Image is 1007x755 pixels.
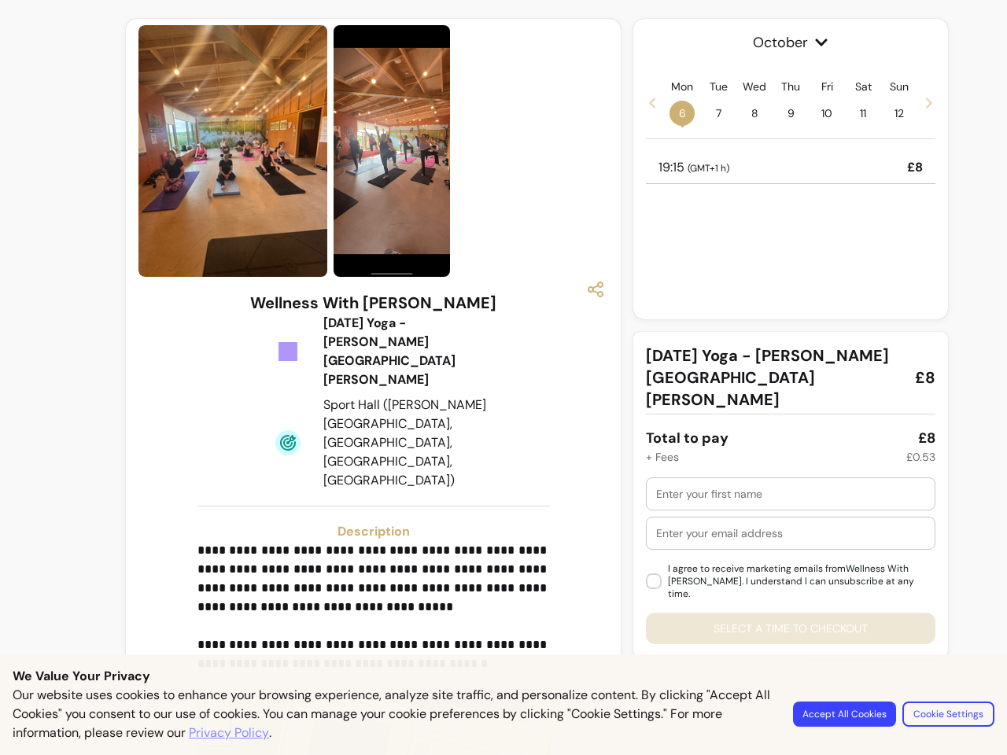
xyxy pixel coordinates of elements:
button: Cookie Settings [902,702,994,727]
span: [DATE] Yoga - [PERSON_NAME][GEOGRAPHIC_DATA][PERSON_NAME] [646,344,902,411]
div: £8 [918,427,935,449]
span: 6 [669,101,695,126]
span: 12 [887,101,912,126]
p: We Value Your Privacy [13,667,994,686]
span: £8 [915,366,935,389]
p: Our website uses cookies to enhance your browsing experience, analyze site traffic, and personali... [13,686,774,742]
span: 8 [742,101,767,126]
div: £0.53 [906,449,935,465]
a: Privacy Policy [189,724,269,742]
div: Total to pay [646,427,729,449]
img: https://d3pz9znudhj10h.cloudfront.net/c74e0076-5d23-462a-b9b2-def0f7f34900 [138,25,327,277]
div: + Fees [646,449,679,465]
p: Fri [821,79,833,94]
p: Thu [781,79,800,94]
img: Tickets Icon [275,339,301,364]
p: Mon [671,79,693,94]
h3: Description [197,522,550,541]
p: Tue [710,79,728,94]
p: Wed [743,79,766,94]
input: Enter your email address [656,525,925,541]
div: Sport Hall ([PERSON_NAME][GEOGRAPHIC_DATA], [GEOGRAPHIC_DATA], [GEOGRAPHIC_DATA], [GEOGRAPHIC_DATA]) [323,396,488,490]
span: 11 [850,101,876,126]
h3: Wellness With [PERSON_NAME] [250,292,496,314]
p: £8 [907,158,923,177]
span: 7 [706,101,731,126]
span: • [681,118,684,134]
div: [DATE] Yoga - [PERSON_NAME][GEOGRAPHIC_DATA][PERSON_NAME] [323,314,488,389]
p: 19:15 [658,158,729,177]
img: https://d3pz9znudhj10h.cloudfront.net/f2c471b1-bf13-483a-9fff-18ee66536664 [334,25,450,278]
p: Sun [890,79,909,94]
span: 9 [778,101,803,126]
input: Enter your first name [656,486,925,502]
p: Sat [855,79,872,94]
span: October [646,31,935,53]
span: ( GMT+1 h ) [688,162,729,175]
button: Accept All Cookies [793,702,896,727]
span: 10 [814,101,839,126]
